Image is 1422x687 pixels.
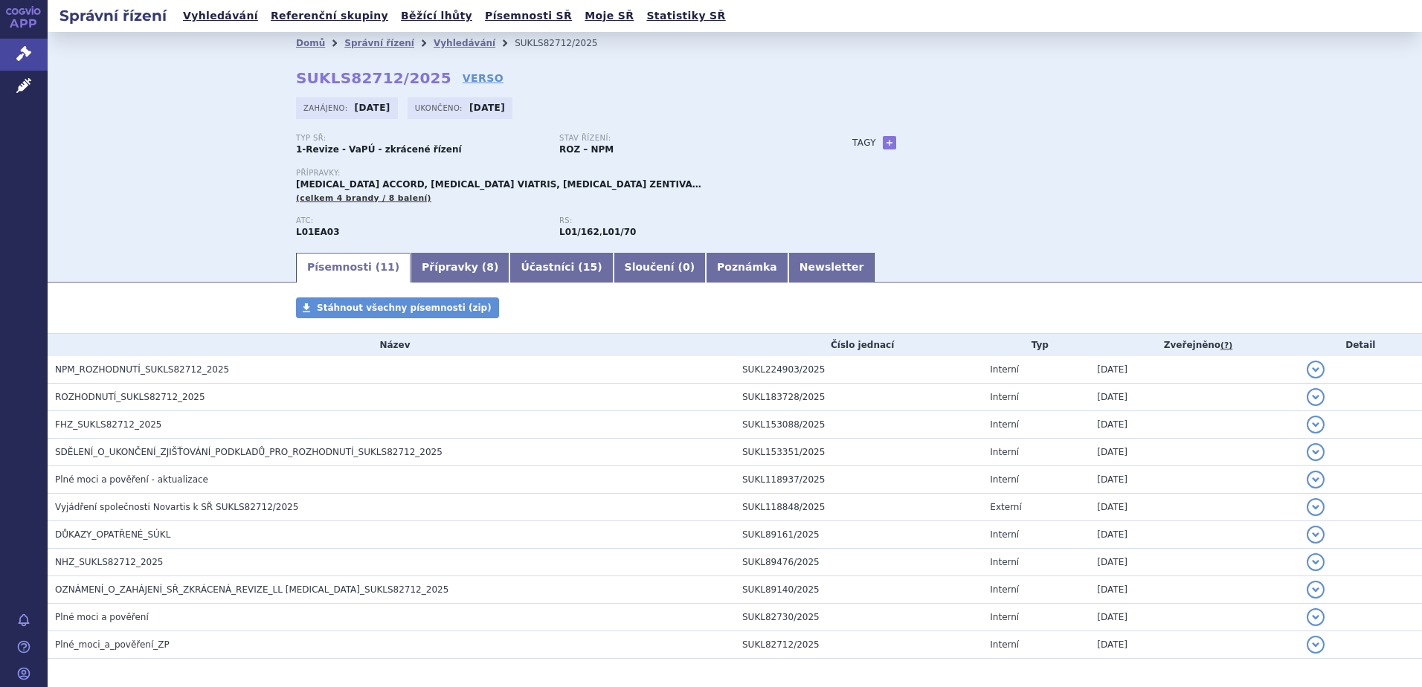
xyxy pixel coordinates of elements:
[1090,631,1299,659] td: [DATE]
[1090,334,1299,356] th: Zveřejněno
[735,549,982,576] td: SUKL89476/2025
[515,32,617,54] li: SUKLS82712/2025
[1090,604,1299,631] td: [DATE]
[735,384,982,411] td: SUKL183728/2025
[1307,471,1325,488] button: detail
[1307,443,1325,461] button: detail
[415,102,466,114] span: Ukončeno:
[990,364,1019,375] span: Interní
[55,502,298,512] span: Vyjádření společnosti Novartis k SŘ SUKLS82712/2025
[1307,498,1325,516] button: detail
[1090,384,1299,411] td: [DATE]
[559,216,823,239] div: ,
[380,261,394,273] span: 11
[55,612,149,622] span: Plné moci a pověření
[990,392,1019,402] span: Interní
[178,6,263,26] a: Vyhledávání
[469,103,505,113] strong: [DATE]
[1090,549,1299,576] td: [DATE]
[296,69,451,87] strong: SUKLS82712/2025
[1090,356,1299,384] td: [DATE]
[296,144,462,155] strong: 1-Revize - VaPÚ - zkrácené řízení
[735,576,982,604] td: SUKL89140/2025
[55,419,161,430] span: FHZ_SUKLS82712_2025
[55,639,170,650] span: Plné_moci_a_pověření_ZP
[1090,576,1299,604] td: [DATE]
[990,419,1019,430] span: Interní
[735,466,982,494] td: SUKL118937/2025
[296,193,431,203] span: (celkem 4 brandy / 8 balení)
[48,334,735,356] th: Název
[580,6,638,26] a: Moje SŘ
[1307,361,1325,378] button: detail
[1307,636,1325,654] button: detail
[296,216,544,225] p: ATC:
[614,253,706,283] a: Sloučení (0)
[559,227,599,237] strong: nilotinib
[296,297,499,318] a: Stáhnout všechny písemnosti (zip)
[642,6,730,26] a: Statistiky SŘ
[990,447,1019,457] span: Interní
[559,144,614,155] strong: ROZ – NPM
[55,557,164,567] span: NHZ_SUKLS82712_2025
[1307,416,1325,433] button: detail
[296,179,701,190] span: [MEDICAL_DATA] ACCORD, [MEDICAL_DATA] VIATRIS, [MEDICAL_DATA] ZENTIVA…
[1299,334,1422,356] th: Detail
[1307,388,1325,406] button: detail
[1090,494,1299,521] td: [DATE]
[55,392,205,402] span: ROZHODNUTÍ_SUKLS82712_2025
[1307,608,1325,626] button: detail
[317,303,492,313] span: Stáhnout všechny písemnosti (zip)
[706,253,788,283] a: Poznámka
[266,6,393,26] a: Referenční skupiny
[1220,341,1232,351] abbr: (?)
[1090,411,1299,439] td: [DATE]
[55,529,170,540] span: DŮKAZY_OPATŘENÉ_SÚKL
[55,447,443,457] span: SDĚLENÍ_O_UKONČENÍ_ZJIŠŤOVÁNÍ_PODKLADŮ_PRO_ROZHODNUTÍ_SUKLS82712_2025
[411,253,509,283] a: Přípravky (8)
[990,584,1019,595] span: Interní
[486,261,494,273] span: 8
[396,6,477,26] a: Běžící lhůty
[355,103,390,113] strong: [DATE]
[1307,526,1325,544] button: detail
[883,136,896,149] a: +
[559,216,808,225] p: RS:
[55,364,229,375] span: NPM_ROZHODNUTÍ_SUKLS82712_2025
[55,474,208,485] span: Plné moci a pověření - aktualizace
[296,134,544,143] p: Typ SŘ:
[509,253,613,283] a: Účastníci (15)
[434,38,495,48] a: Vyhledávání
[990,474,1019,485] span: Interní
[303,102,350,114] span: Zahájeno:
[990,557,1019,567] span: Interní
[990,639,1019,650] span: Interní
[735,521,982,549] td: SUKL89161/2025
[296,169,823,178] p: Přípravky:
[852,134,876,152] h3: Tagy
[990,502,1021,512] span: Externí
[583,261,597,273] span: 15
[982,334,1090,356] th: Typ
[735,494,982,521] td: SUKL118848/2025
[1307,581,1325,599] button: detail
[735,439,982,466] td: SUKL153351/2025
[463,71,504,86] a: VERSO
[1090,439,1299,466] td: [DATE]
[990,529,1019,540] span: Interní
[990,612,1019,622] span: Interní
[735,334,982,356] th: Číslo jednací
[48,5,178,26] h2: Správní řízení
[559,134,808,143] p: Stav řízení:
[683,261,690,273] span: 0
[296,253,411,283] a: Písemnosti (11)
[1090,466,1299,494] td: [DATE]
[1307,553,1325,571] button: detail
[602,227,636,237] strong: imatinib a nilotinib o síle 150mg
[735,411,982,439] td: SUKL153088/2025
[735,604,982,631] td: SUKL82730/2025
[735,356,982,384] td: SUKL224903/2025
[55,584,448,595] span: OZNÁMENÍ_O_ZAHÁJENÍ_SŘ_ZKRÁCENÁ_REVIZE_LL nilotinib_SUKLS82712_2025
[296,227,340,237] strong: NILOTINIB
[296,38,325,48] a: Domů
